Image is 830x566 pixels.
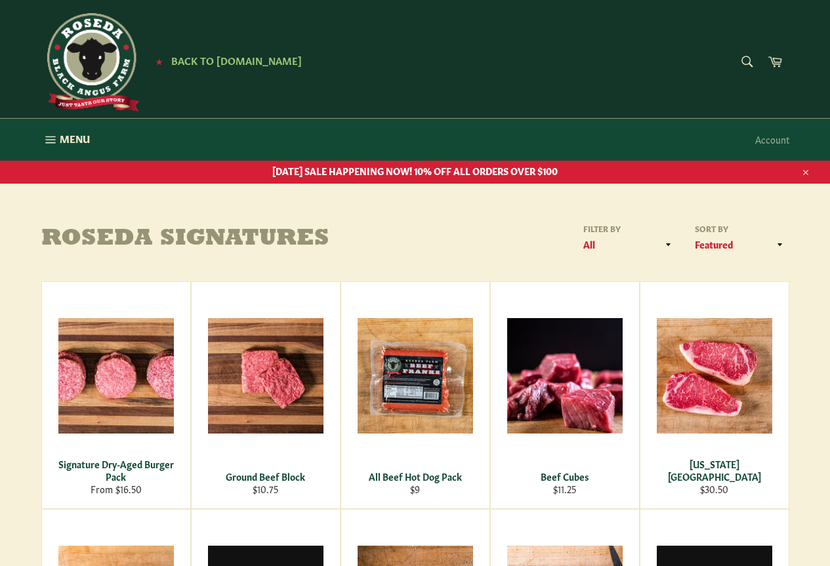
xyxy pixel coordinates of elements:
a: Signature Dry-Aged Burger Pack Signature Dry-Aged Burger Pack From $16.50 [41,281,191,509]
a: Ground Beef Block Ground Beef Block $10.75 [191,281,341,509]
div: $11.25 [499,483,631,495]
div: [US_STATE][GEOGRAPHIC_DATA] [648,458,780,483]
div: All Beef Hot Dog Pack [349,470,481,483]
div: From $16.50 [50,483,182,495]
h1: Roseda Signatures [41,226,415,253]
label: Filter by [579,223,678,234]
div: $10.75 [199,483,331,495]
a: Beef Cubes Beef Cubes $11.25 [490,281,640,509]
a: Account [749,120,796,159]
div: Beef Cubes [499,470,631,483]
button: Menu [28,119,103,161]
img: Ground Beef Block [208,318,323,434]
a: ★ Back to [DOMAIN_NAME] [149,56,302,66]
img: Roseda Beef [41,13,140,111]
span: ★ [156,56,163,66]
a: All Beef Hot Dog Pack All Beef Hot Dog Pack $9 [341,281,490,509]
div: $9 [349,483,481,495]
div: $30.50 [648,483,780,495]
img: New York Strip [657,318,772,434]
img: Signature Dry-Aged Burger Pack [58,318,174,434]
span: Menu [60,132,90,146]
img: All Beef Hot Dog Pack [358,318,473,434]
img: Beef Cubes [507,318,623,434]
div: Ground Beef Block [199,470,331,483]
div: Signature Dry-Aged Burger Pack [50,458,182,483]
span: Back to [DOMAIN_NAME] [171,53,302,67]
a: New York Strip [US_STATE][GEOGRAPHIC_DATA] $30.50 [640,281,789,509]
label: Sort by [691,223,789,234]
